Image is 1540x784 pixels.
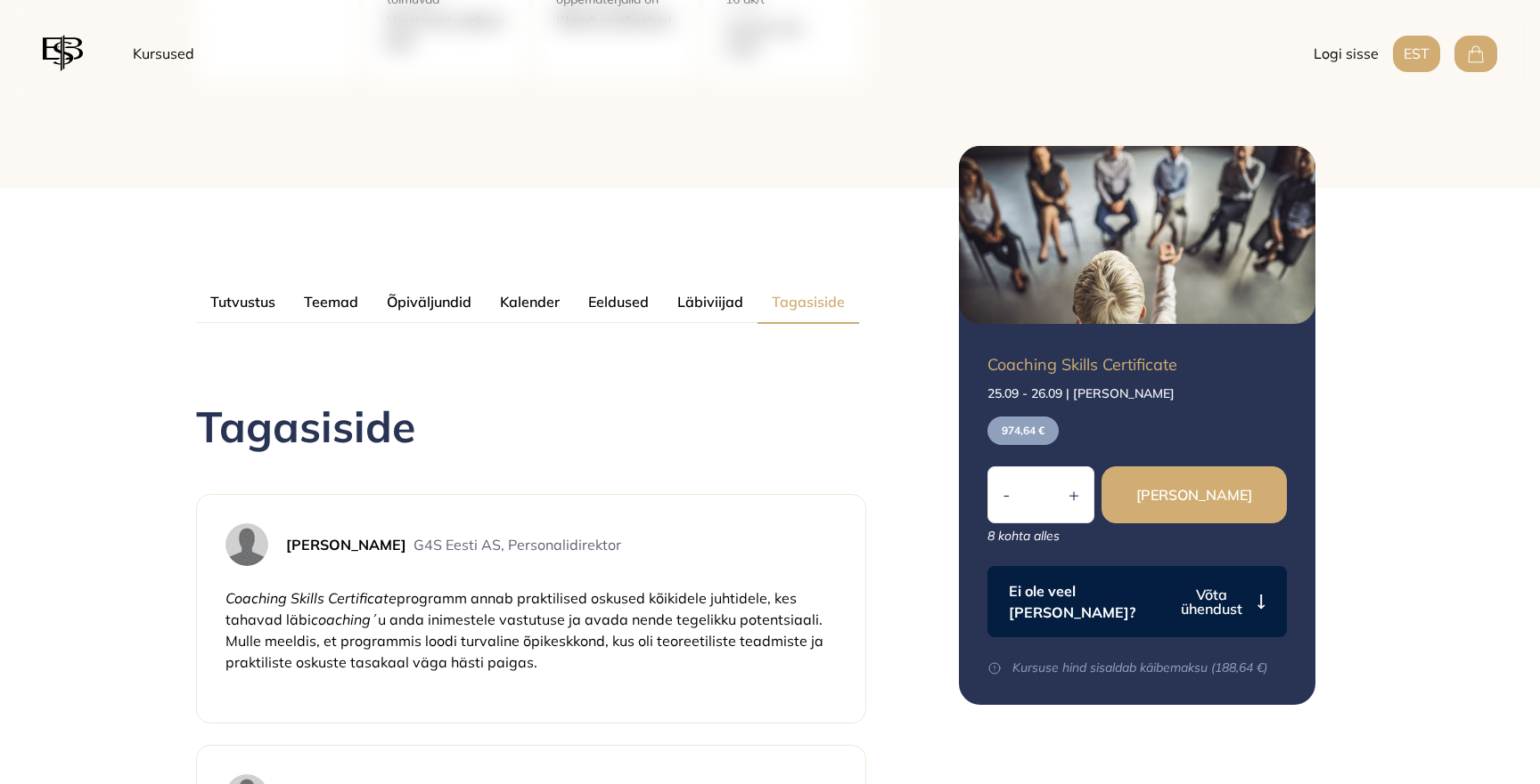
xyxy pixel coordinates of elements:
[196,280,290,323] button: Tutvustus
[225,589,397,607] span: Coaching Skills Certificate
[1393,36,1440,72] button: EST
[1174,587,1266,616] button: Võta ühendust
[988,468,1024,521] button: -
[225,523,268,566] img: Indrek Sarjas
[286,536,406,554] span: [PERSON_NAME]
[959,146,1315,324] img: Coaching Skills Certificate pilt
[1102,466,1287,523] button: [PERSON_NAME]
[225,610,823,671] span: ´u anda inimestele vastutuse ja avada nende tegelikku potentsiaali. Mulle meeldis, et programmis ...
[987,352,1280,377] p: Coaching Skills Certificate
[1009,580,1167,623] p: Ei ole veel [PERSON_NAME]?
[758,281,859,324] button: Tagasiside
[311,610,371,628] span: coaching
[1054,468,1094,521] button: +
[196,401,866,451] h2: Tagasiside
[486,280,574,323] button: Kalender
[290,280,373,323] button: Teemad
[574,280,663,323] button: Eeldused
[1314,36,1379,72] button: Logi sisse
[987,527,1287,545] p: 8 kohta alles
[987,384,1287,402] p: 25.09 - 26.09 | [PERSON_NAME]
[414,536,621,554] span: G4S Eesti AS, Personalidirektor
[987,416,1059,445] p: 974,64 €
[663,280,758,323] button: Läbiviijad
[126,36,201,71] a: Kursused
[987,659,1287,676] p: Kursuse hind sisaldab käibemaksu (188,64 €)
[225,589,797,628] span: programm annab praktilised oskused kõikidele juhtidele, kes tahavad läbi
[43,32,83,75] img: EBS logo
[373,280,486,323] button: Õpiväljundid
